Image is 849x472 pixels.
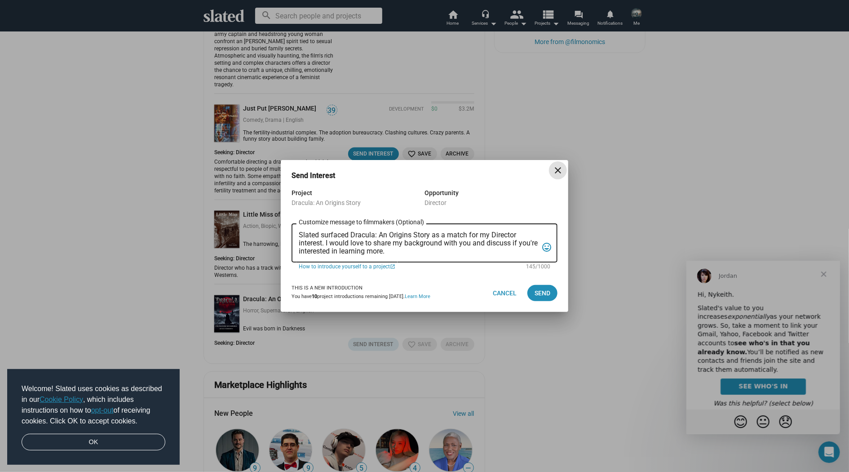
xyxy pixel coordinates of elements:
[66,150,88,172] span: neutral face reaction
[41,52,84,59] i: exponentially
[11,30,142,39] div: Hi, Nykeith.
[292,187,424,198] div: Project
[11,79,124,95] b: see who's in that you already know.
[541,240,552,254] mat-icon: tag_faces
[7,369,180,465] div: cookieconsent
[11,8,25,22] img: Profile image for Jordan
[69,153,84,170] span: 😐
[88,150,111,172] span: disappointed reaction
[424,187,557,198] div: Opportunity
[526,263,550,271] mat-hint: 145/1000
[27,139,126,146] i: Was this helpful? (select below)
[553,165,563,176] mat-icon: close
[424,198,557,207] div: Director
[292,294,430,300] div: You have project introductions remaining [DATE].
[32,12,51,18] span: Jordan
[405,294,430,299] a: Learn More
[486,285,524,301] button: Cancel
[312,294,317,299] b: 10
[493,285,517,301] span: Cancel
[22,383,165,427] span: Welcome! Slated uses cookies as described in our , which includes instructions on how to of recei...
[390,263,395,271] mat-icon: open_in_new
[292,285,363,291] strong: This is a new introduction
[34,118,119,134] a: SEE WHO'S IN
[535,285,550,301] span: Send
[11,43,142,114] div: Slated's value to you increases as your network grows. So, take a moment to link your Gmail, Yaho...
[527,285,557,301] button: Send
[292,171,348,180] h3: Send Interest
[43,150,66,172] span: blush reaction
[91,406,114,414] a: opt-out
[22,434,165,451] a: dismiss cookie message
[92,153,106,170] span: 😞
[299,263,520,271] a: How to introduce yourself to a project
[47,153,62,170] span: 😊
[292,198,424,207] div: Dracula: An Origins Story
[40,396,83,403] a: Cookie Policy
[52,122,101,129] span: SEE WHO'S IN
